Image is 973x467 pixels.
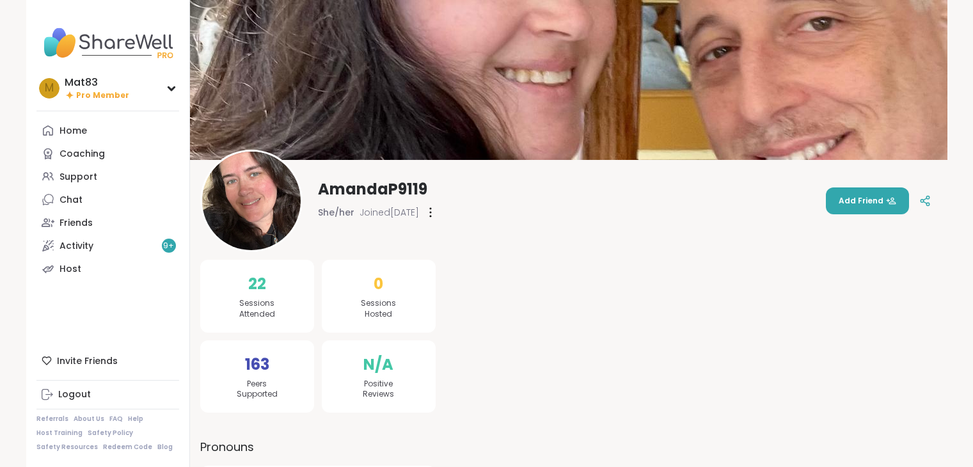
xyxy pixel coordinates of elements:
label: Pronouns [200,438,436,455]
div: Invite Friends [36,349,179,372]
span: Peers Supported [237,379,278,400]
div: Logout [58,388,91,401]
img: ShareWell Nav Logo [36,20,179,65]
a: Help [128,415,143,423]
a: Blog [157,443,173,452]
a: About Us [74,415,104,423]
a: Activity9+ [36,234,179,257]
a: FAQ [109,415,123,423]
a: Safety Policy [88,429,133,438]
div: Support [59,171,97,184]
a: Chat [36,188,179,211]
a: Friends [36,211,179,234]
div: Home [59,125,87,138]
span: 9 + [163,241,174,251]
a: Referrals [36,415,68,423]
a: Host Training [36,429,83,438]
a: Safety Resources [36,443,98,452]
span: Pro Member [76,90,129,101]
span: Add Friend [839,195,896,207]
div: Mat83 [65,75,129,90]
img: AmandaP9119 [202,152,301,250]
a: Redeem Code [103,443,152,452]
span: 0 [374,273,383,296]
span: AmandaP9119 [318,179,427,200]
span: 22 [248,273,266,296]
div: Friends [59,217,93,230]
a: Host [36,257,179,280]
a: Logout [36,383,179,406]
div: Coaching [59,148,105,161]
span: She/her [318,206,354,219]
span: M [45,80,54,97]
div: Host [59,263,81,276]
span: 163 [245,353,269,376]
a: Coaching [36,142,179,165]
span: Sessions Hosted [361,298,396,320]
span: Positive Reviews [363,379,394,400]
button: Add Friend [826,187,909,214]
span: Sessions Attended [239,298,275,320]
span: Joined [DATE] [360,206,419,219]
div: Chat [59,194,83,207]
div: Activity [59,240,93,253]
span: N/A [363,353,393,376]
a: Home [36,119,179,142]
a: Support [36,165,179,188]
